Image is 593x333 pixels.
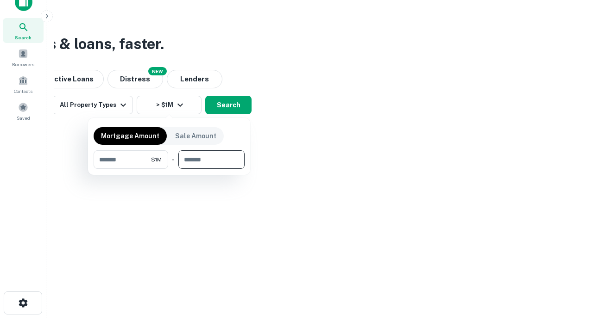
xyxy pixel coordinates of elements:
[175,131,216,141] p: Sale Amount
[101,131,159,141] p: Mortgage Amount
[547,259,593,303] iframe: Chat Widget
[172,150,175,169] div: -
[151,155,162,164] span: $1M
